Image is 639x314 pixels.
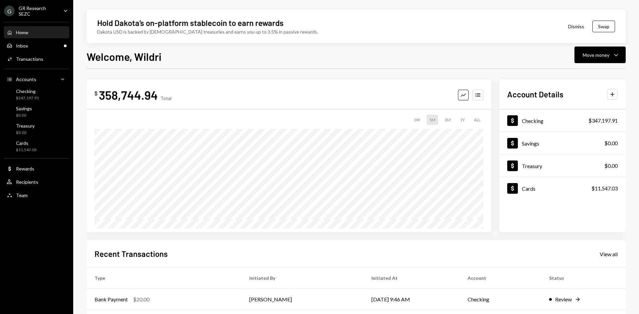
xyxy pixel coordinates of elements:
div: $11,547.03 [16,147,37,153]
a: Recipients [4,176,69,188]
div: $0.00 [604,139,618,147]
div: $11,547.03 [591,184,618,192]
td: Checking [460,289,541,310]
a: Savings$0.00 [4,104,69,120]
div: ALL [471,115,483,125]
div: 358,744.94 [99,87,158,102]
a: Cards$11,547.03 [499,177,626,199]
a: Savings$0.00 [499,132,626,154]
div: Inbox [16,43,28,49]
div: Bank Payment [95,295,128,303]
button: Dismiss [560,19,592,34]
h2: Account Details [507,89,563,100]
div: Recipients [16,179,38,185]
div: Savings [16,106,32,111]
div: Rewards [16,166,34,171]
a: Cards$11,547.03 [4,138,69,154]
a: Rewards [4,162,69,174]
div: Cards [16,140,37,146]
a: Home [4,26,69,38]
div: $347,197.91 [16,95,39,101]
div: GR Research SEZC [19,5,58,17]
div: 1W [411,115,423,125]
div: Cards [522,185,535,192]
a: Checking$347,197.91 [4,86,69,102]
div: Hold Dakota’s on-platform stablecoin to earn rewards [97,17,284,28]
button: Move money [574,47,626,63]
a: Checking$347,197.91 [499,109,626,132]
th: Account [460,267,541,289]
div: $0.00 [16,113,32,118]
h2: Recent Transactions [95,248,168,259]
th: Type [87,267,241,289]
div: Dakota USD is backed by [DEMOGRAPHIC_DATA] treasuries and earns you up to 3.5% in passive rewards. [97,28,318,35]
a: View all [600,250,618,258]
a: Inbox [4,40,69,52]
div: Transactions [16,56,43,62]
div: 1M [427,115,438,125]
h1: Welcome, Wildri [87,50,161,63]
div: Treasury [522,163,542,169]
th: Initiated At [363,267,460,289]
div: $0.00 [16,130,35,136]
div: Checking [16,88,39,94]
div: G [4,6,15,16]
button: Swap [592,21,615,32]
a: Accounts [4,73,69,85]
div: 1Y [457,115,467,125]
a: Team [4,189,69,201]
div: Treasury [16,123,35,129]
div: Move money [583,52,609,58]
div: Checking [522,118,543,124]
div: Total [160,95,171,101]
a: Treasury$0.00 [499,155,626,177]
div: Team [16,192,28,198]
div: $0.00 [604,162,618,170]
a: Transactions [4,53,69,65]
div: $20.00 [133,295,149,303]
div: 3M [442,115,453,125]
div: View all [600,251,618,258]
a: Treasury$0.00 [4,121,69,137]
div: Savings [522,140,539,147]
td: [PERSON_NAME] [241,289,363,310]
div: $ [95,90,98,97]
th: Initiated By [241,267,363,289]
div: $347,197.91 [588,117,618,125]
div: Accounts [16,76,36,82]
div: Home [16,30,28,35]
th: Status [541,267,626,289]
td: [DATE] 9:46 AM [363,289,460,310]
div: Review [555,295,572,303]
